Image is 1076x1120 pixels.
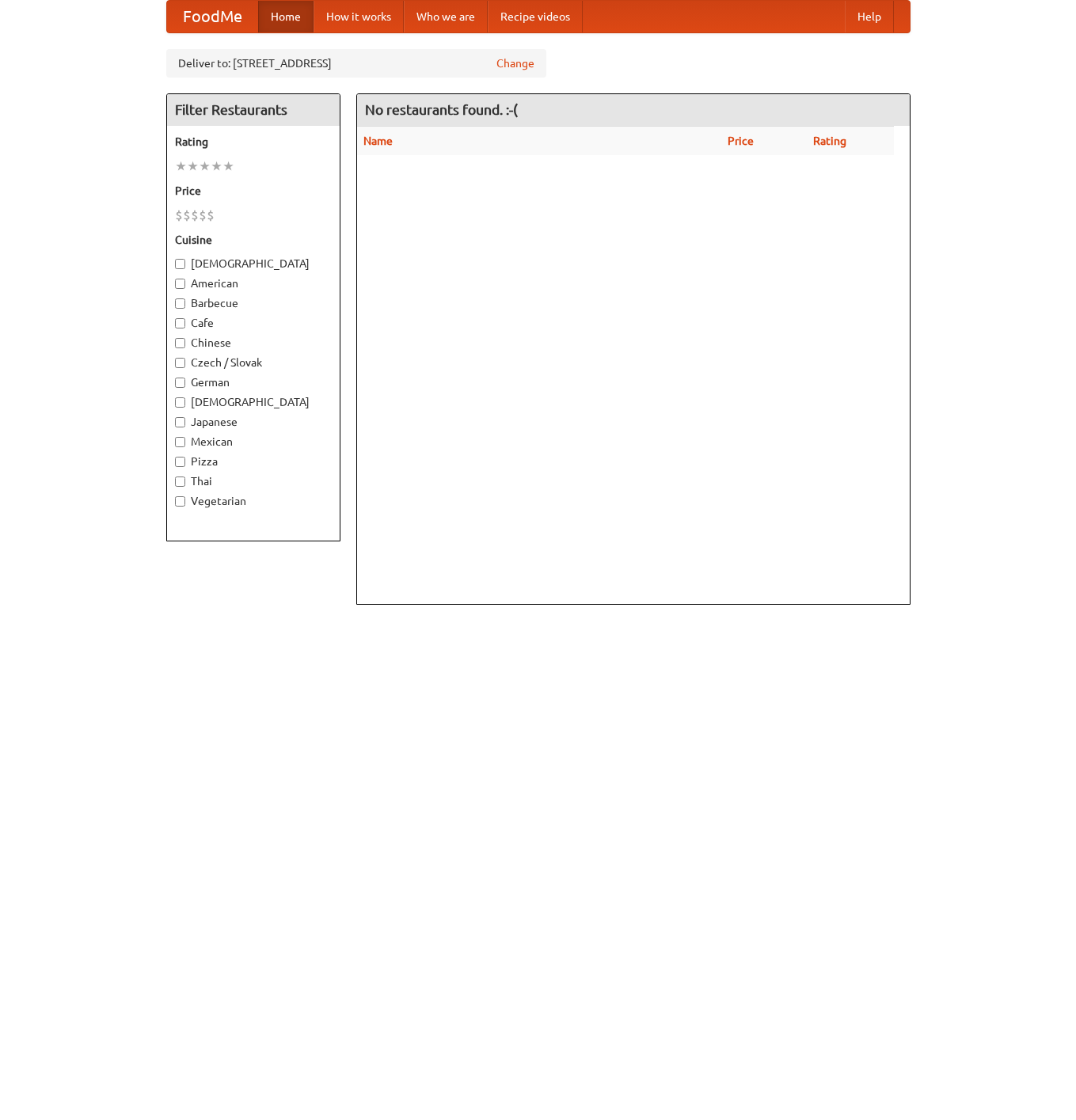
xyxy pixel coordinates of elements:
[175,414,332,430] label: Japanese
[175,134,332,150] h5: Rating
[175,437,185,447] input: Mexican
[175,315,332,331] label: Cafe
[175,434,332,450] label: Mexican
[175,374,332,390] label: German
[167,94,340,126] h4: Filter Restaurants
[175,473,332,489] label: Thai
[404,1,488,32] a: Who we are
[175,378,185,388] input: German
[175,298,185,309] input: Barbecue
[167,1,258,32] a: FoodMe
[207,207,215,224] li: $
[211,158,222,175] li: ★
[813,135,846,147] a: Rating
[175,397,185,408] input: [DEMOGRAPHIC_DATA]
[175,476,185,487] input: Thai
[175,496,185,507] input: Vegetarian
[175,335,332,351] label: Chinese
[175,207,183,224] li: $
[175,295,332,311] label: Barbecue
[175,457,185,467] input: Pizza
[175,256,332,271] label: [DEMOGRAPHIC_DATA]
[175,417,185,427] input: Japanese
[363,135,393,147] a: Name
[175,183,332,199] h5: Price
[175,158,187,175] li: ★
[166,49,546,78] div: Deliver to: [STREET_ADDRESS]
[199,158,211,175] li: ★
[314,1,404,32] a: How it works
[199,207,207,224] li: $
[488,1,583,32] a: Recipe videos
[175,232,332,248] h5: Cuisine
[191,207,199,224] li: $
[175,318,185,328] input: Cafe
[222,158,234,175] li: ★
[496,55,534,71] a: Change
[183,207,191,224] li: $
[175,358,185,368] input: Czech / Slovak
[258,1,314,32] a: Home
[728,135,754,147] a: Price
[175,454,332,469] label: Pizza
[175,493,332,509] label: Vegetarian
[175,275,332,291] label: American
[175,279,185,289] input: American
[175,259,185,269] input: [DEMOGRAPHIC_DATA]
[175,355,332,370] label: Czech / Slovak
[175,394,332,410] label: [DEMOGRAPHIC_DATA]
[845,1,894,32] a: Help
[187,158,199,175] li: ★
[365,102,518,117] ng-pluralize: No restaurants found. :-(
[175,338,185,348] input: Chinese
